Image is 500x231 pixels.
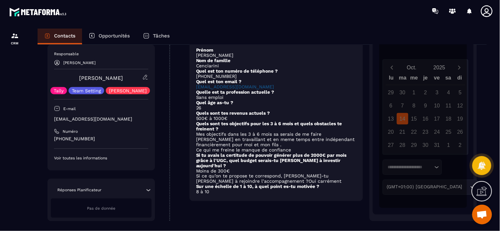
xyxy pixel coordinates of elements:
p: 8 à 10 [196,189,357,195]
p: Ce qui me freine le manque de confiance [196,147,357,152]
strong: Sur une échelle de 1 à 10, à quel point es-tu motivée ? [196,184,320,189]
p: Team Setting [72,88,101,93]
p: Tally [54,88,64,93]
a: Contacts [38,29,82,44]
div: Ouvrir le chat [472,205,492,224]
a: Tâches [136,29,176,44]
p: E-mail [63,106,76,111]
strong: Quelle est ta profession actuelle ? [196,89,275,95]
p: Sans emploi [196,95,357,100]
p: 26 [196,105,357,110]
strong: Nom de famille [196,58,231,63]
p: CRM [2,41,28,45]
p: Contacts [54,33,75,39]
p: Responsable [54,51,148,57]
img: logo [9,6,69,18]
span: Pas de donnée [87,206,115,211]
p: Opportunités [99,33,130,39]
p: [PERSON_NAME] [109,88,147,93]
p: [PERSON_NAME] [63,60,96,65]
p: [PHONE_NUMBER] [196,74,357,79]
p: Cenciarini [196,63,357,68]
strong: Quel est ton numéro de téléphone ? [196,68,278,74]
p: Si ce qu’on te propose te correspond, [PERSON_NAME]-tu [PERSON_NAME] à rejoindre l’accompagnement... [196,173,357,184]
p: 500€ à 1000€ [196,116,357,121]
a: [EMAIL_ADDRESS][DOMAIN_NAME] [196,84,274,89]
strong: Quels sont tes revenus actuels ? [196,110,270,116]
img: formation [11,32,19,40]
strong: Quels sont tes objectifs pour les 3 à 6 mois et quels obstacles te freinent ? [196,121,342,131]
p: Tâches [153,33,170,39]
p: [PERSON_NAME] [196,53,357,58]
a: [PERSON_NAME] [79,75,123,81]
strong: Quel âge as-tu ? [196,100,234,105]
p: [EMAIL_ADDRESS][DOMAIN_NAME] [54,116,148,122]
p: Réponses Planificateur [57,188,102,193]
strong: Quel est ton email ? [196,79,242,84]
p: Numéro [63,129,78,134]
a: formationformationCRM [2,27,28,50]
strong: Prénom [196,47,214,53]
p: Mes objectifs dans les 3 à 6 mois sa serais de me faire [PERSON_NAME] en travaillant et en meme t... [196,131,357,147]
strong: Si tu avais la certitude de pouvoir générer plus de 2000€ par mois grâce à l'UGC, quel budget ser... [196,152,347,168]
p: Voir toutes les informations [54,155,148,161]
p: [PHONE_NUMBER] [54,136,148,142]
a: Opportunités [82,29,136,44]
p: Moins de 300€ [196,168,357,173]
